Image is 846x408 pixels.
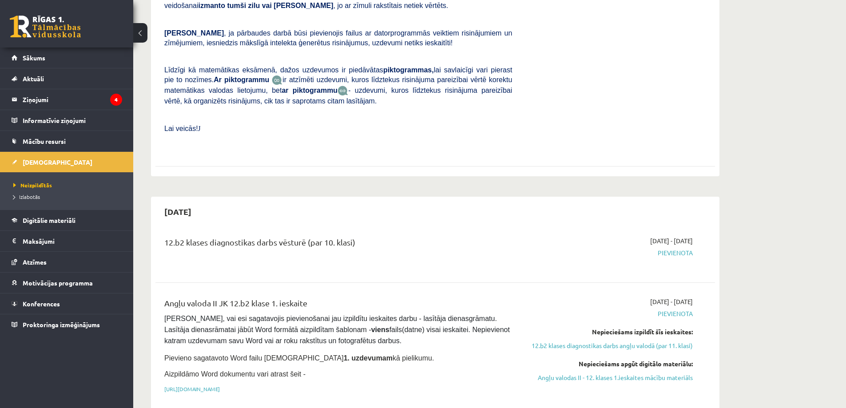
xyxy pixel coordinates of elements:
span: [PERSON_NAME] [164,29,224,37]
span: Pievienota [525,248,693,257]
span: [DATE] - [DATE] [650,236,693,246]
legend: Ziņojumi [23,89,122,110]
a: [DEMOGRAPHIC_DATA] [12,152,122,172]
span: Konferences [23,300,60,308]
span: Pievieno sagatavoto Word failu [DEMOGRAPHIC_DATA] kā pielikumu. [164,354,434,362]
img: wKvN42sLe3LLwAAAABJRU5ErkJggg== [338,86,348,96]
a: Ziņojumi4 [12,89,122,110]
a: Izlabotās [13,193,124,201]
b: Ar piktogrammu [214,76,269,83]
a: Maksājumi [12,231,122,251]
h2: [DATE] [155,201,200,222]
a: Sākums [12,48,122,68]
span: [PERSON_NAME], vai esi sagatavojis pievienošanai jau izpildītu ieskaites darbu - lasītāja dienasg... [164,315,512,345]
span: Pievienota [525,309,693,318]
i: 4 [110,94,122,106]
div: Nepieciešams apgūt digitālo materiālu: [525,359,693,368]
span: Neizpildītās [13,182,52,189]
a: Proktoringa izmēģinājums [12,314,122,335]
b: tumši zilu vai [PERSON_NAME] [227,2,333,9]
a: Atzīmes [12,252,122,272]
div: Angļu valoda II JK 12.b2 klase 1. ieskaite [164,297,512,313]
legend: Informatīvie ziņojumi [23,110,122,131]
span: Lai veicās! [164,125,198,132]
div: Nepieciešams izpildīt šīs ieskaites: [525,327,693,337]
a: [URL][DOMAIN_NAME] [164,385,220,392]
span: Proktoringa izmēģinājums [23,321,100,329]
a: Informatīvie ziņojumi [12,110,122,131]
span: Aktuāli [23,75,44,83]
div: 12.b2 klases diagnostikas darbs vēsturē (par 10. klasi) [164,236,512,253]
strong: 1. uzdevumam [344,354,393,362]
img: JfuEzvunn4EvwAAAAASUVORK5CYII= [272,75,282,85]
span: J [198,125,201,132]
span: [DEMOGRAPHIC_DATA] [23,158,92,166]
legend: Maksājumi [23,231,122,251]
span: ir atzīmēti uzdevumi, kuros līdztekus risinājuma pareizībai vērtē korektu matemātikas valodas lie... [164,76,512,94]
a: 12.b2 klases diagnostikas darbs angļu valodā (par 11. klasi) [525,341,693,350]
b: izmanto [199,2,225,9]
span: Digitālie materiāli [23,216,75,224]
a: Rīgas 1. Tālmācības vidusskola [10,16,81,38]
span: Sākums [23,54,45,62]
span: Motivācijas programma [23,279,93,287]
a: Motivācijas programma [12,273,122,293]
span: Mācību resursi [23,137,66,145]
a: Angļu valodas II - 12. klases 1.ieskaites mācību materiāls [525,373,693,382]
a: Konferences [12,293,122,314]
b: ar piktogrammu [282,87,338,94]
a: Aktuāli [12,68,122,89]
span: Izlabotās [13,193,40,200]
span: , ja pārbaudes darbā būsi pievienojis failus ar datorprogrammās veiktiem risinājumiem un zīmējumi... [164,29,512,47]
span: Atzīmes [23,258,47,266]
a: Mācību resursi [12,131,122,151]
span: [DATE] - [DATE] [650,297,693,306]
a: Neizpildītās [13,181,124,189]
span: Aizpildāmo Word dokumentu vari atrast šeit - [164,370,306,378]
strong: viens [371,326,389,333]
span: Līdzīgi kā matemātikas eksāmenā, dažos uzdevumos ir piedāvātas lai savlaicīgi vari pierast pie to... [164,66,512,83]
a: Digitālie materiāli [12,210,122,230]
b: piktogrammas, [383,66,434,74]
